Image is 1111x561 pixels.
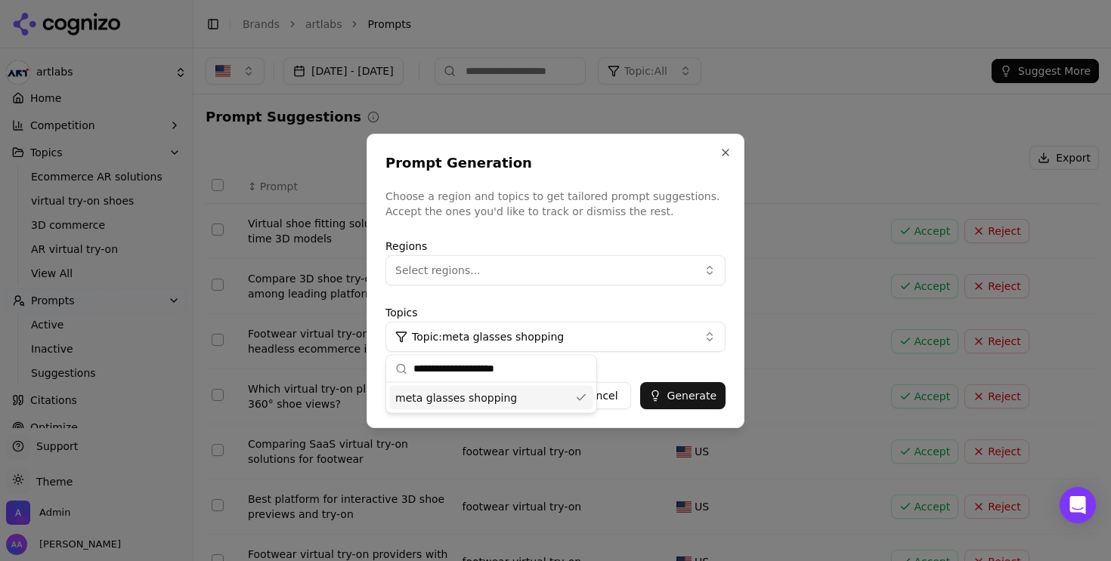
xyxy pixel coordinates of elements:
label: Topics [385,307,418,319]
span: Topic: meta glasses shopping [412,329,564,344]
p: Choose a region and topics to get tailored prompt suggestions. Accept the ones you'd like to trac... [385,189,726,219]
label: Regions [385,240,427,252]
h2: Prompt Generation [385,153,726,174]
button: Cancel [569,382,630,409]
button: Generate [640,382,726,409]
span: meta glasses shopping [395,390,517,405]
span: Select regions... [395,263,481,278]
div: Suggestions [386,383,596,413]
